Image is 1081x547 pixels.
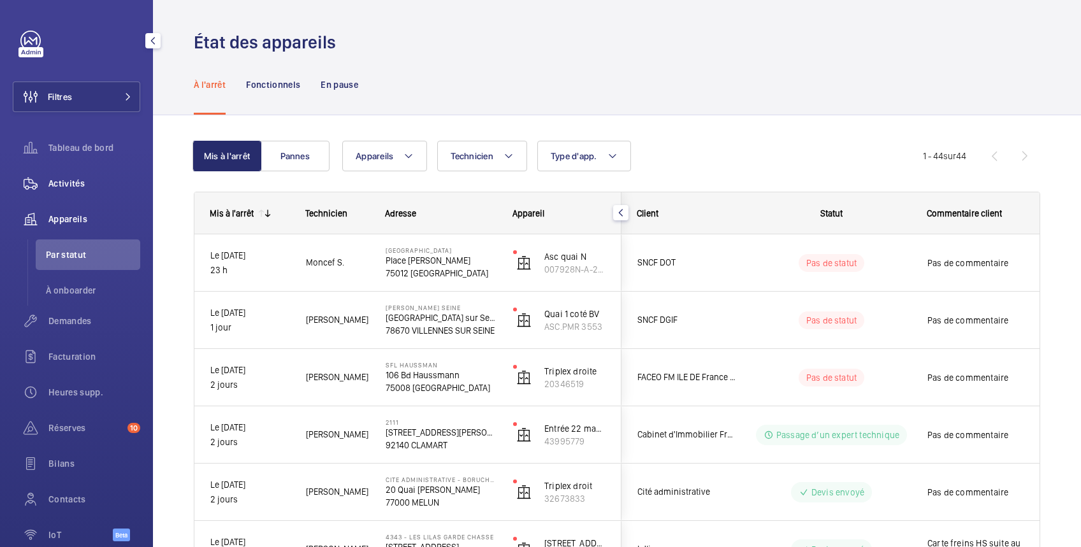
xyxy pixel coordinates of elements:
span: Cabinet d'Immobilier Francilien - [PERSON_NAME] [637,427,736,442]
button: Type d'app. [537,141,631,171]
span: Bilans [48,457,140,470]
span: Beta [113,529,130,541]
span: [PERSON_NAME] [306,313,369,327]
p: Asc quai N [544,250,606,263]
span: Type d'app. [551,151,597,161]
button: Mis à l'arrêt [192,141,261,171]
span: Appareils [356,151,393,161]
p: Quai 1 coté BV [544,308,606,320]
span: FACEO FM ILE DE France - Vinci Facilities SIP [637,370,736,385]
span: Pas de commentaire [927,371,1059,384]
div: Appareil [512,208,606,218]
p: Devis envoyé [811,486,864,499]
span: Par statut [46,248,140,261]
p: 23 h [210,263,289,278]
p: 77000 MELUN [386,496,497,509]
p: Le [DATE] [210,420,289,435]
p: 20 Quai [PERSON_NAME] [386,483,497,496]
p: Fonctionnels [246,78,300,91]
p: Le [DATE] [210,306,289,320]
p: En pause [321,78,358,91]
span: Pas de commentaire [927,486,1059,499]
span: Demandes [48,315,140,327]
span: IoT [48,529,113,541]
p: 75012 [GEOGRAPHIC_DATA] [386,267,497,280]
span: [PERSON_NAME] [306,427,369,442]
span: [PERSON_NAME] [306,485,369,499]
span: Pas de commentaire [927,314,1059,327]
p: Place [PERSON_NAME] [386,254,497,267]
p: Pas de statut [806,371,857,384]
span: Tableau de bord [48,141,140,154]
p: 2 jours [210,435,289,450]
p: Le [DATE] [210,248,289,263]
p: 1 jour [210,320,289,335]
span: Contacts [48,493,140,506]
p: Pas de statut [806,314,857,327]
img: elevator.svg [516,427,532,443]
span: Technicien [305,208,347,218]
span: sur [943,151,956,161]
p: [PERSON_NAME] SEINE [386,304,497,311]
h1: État des appareils [194,31,344,54]
img: elevator.svg [516,485,532,500]
button: Technicien [437,141,527,171]
p: 32673833 [544,492,606,505]
img: elevator.svg [516,255,532,271]
span: Activités [48,177,140,190]
span: 1 - 44 44 [923,152,966,160]
span: [PERSON_NAME] [306,370,369,385]
div: Mis à l'arrêt [210,208,254,218]
span: Pas de commentaire [927,429,1059,441]
p: 2111 [386,418,497,426]
button: Filtres [13,82,140,112]
span: Réserves [48,422,122,434]
span: Filtres [48,90,72,103]
p: 78670 VILLENNES SUR SEINE [386,324,497,337]
span: Heures supp. [48,386,140,399]
p: ASC.PMR 3553 [544,320,606,333]
span: Technicien [451,151,493,161]
p: Le [DATE] [210,478,289,492]
p: Triplex droit [544,480,606,492]
span: Commentaire client [927,208,1002,218]
button: Appareils [342,141,427,171]
p: 007928N-A-2-90-0-09 [544,263,606,276]
p: 2 jours [210,492,289,507]
p: Triplex droite [544,365,606,378]
p: 92140 CLAMART [386,439,497,451]
p: [GEOGRAPHIC_DATA] [386,246,497,254]
p: Cite Administrative - BORUCHOWITS [386,476,497,483]
p: 43995779 [544,435,606,448]
p: 106 Bd Haussmann [386,369,497,381]
p: À l'arrêt [194,78,226,91]
span: SNCF DOT [637,255,736,270]
p: [GEOGRAPHIC_DATA] sur Seine [386,311,497,324]
button: Pannes [261,141,330,171]
span: Appareils [48,213,140,225]
p: 20346519 [544,378,606,390]
span: Client [637,208,658,218]
p: Entrée 22 machinerie haute [544,422,606,435]
span: Cité administrative [637,485,736,499]
span: Statut [820,208,843,218]
p: Le [DATE] [210,363,289,378]
p: SFL Haussman [386,361,497,369]
p: Passage d’un expert technique [776,429,899,441]
p: Pas de statut [806,257,857,269]
span: À onboarder [46,284,140,297]
p: 4343 - LES LILAS GARDE CHASSE [386,533,497,541]
p: 75008 [GEOGRAPHIC_DATA] [386,381,497,394]
span: SNCF DGIF [637,313,736,327]
img: elevator.svg [516,313,532,328]
p: 2 jours [210,378,289,392]
span: Facturation [48,350,140,363]
span: Moncef S. [306,255,369,270]
span: Adresse [385,208,416,218]
span: Pas de commentaire [927,257,1059,269]
span: 10 [127,423,140,433]
img: elevator.svg [516,370,532,385]
p: [STREET_ADDRESS][PERSON_NAME] [386,426,497,439]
